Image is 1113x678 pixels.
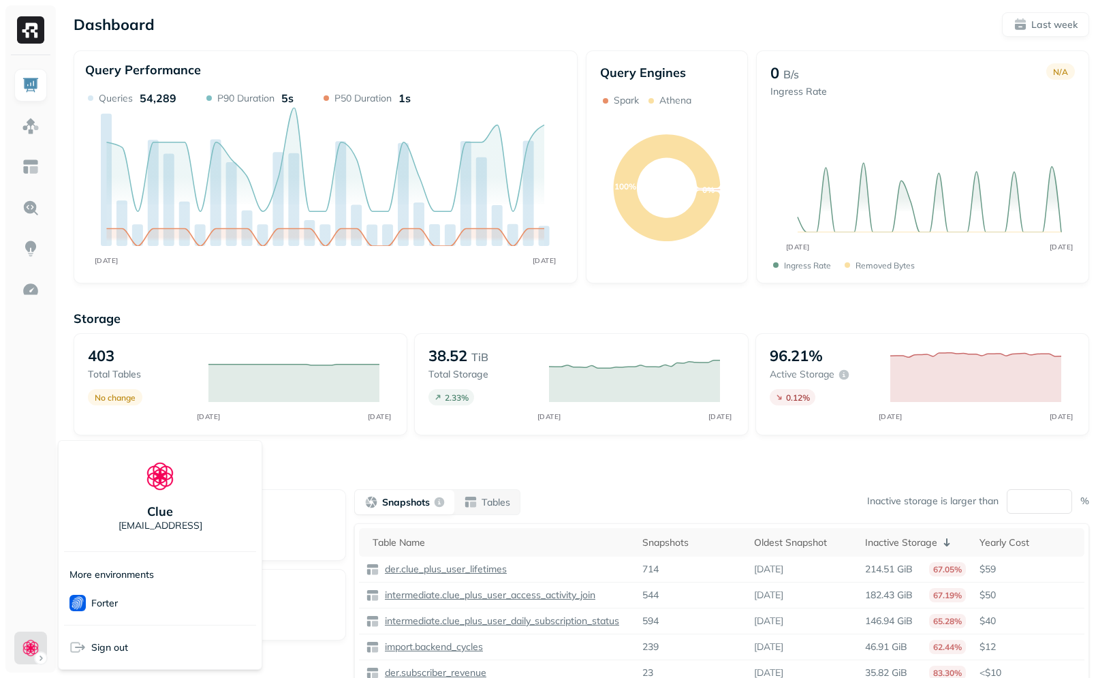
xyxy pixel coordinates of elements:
[144,460,176,493] img: Clue
[69,595,86,611] img: Forter
[69,568,154,581] p: More environments
[119,519,202,532] p: [EMAIL_ADDRESS]
[91,597,118,610] p: Forter
[91,641,128,654] span: Sign out
[147,504,173,519] p: Clue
